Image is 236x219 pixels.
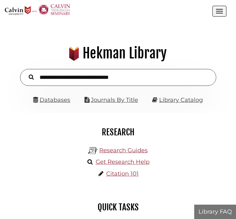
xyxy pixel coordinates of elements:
a: Databases [33,96,70,103]
a: Research Guides [99,147,148,154]
a: Library Catalog [159,96,203,103]
button: Search [26,73,37,81]
img: Hekman Library Logo [88,146,98,155]
a: Get Research Help [96,158,150,165]
i: Search [29,74,34,80]
h1: Hekman Library [8,45,228,62]
a: Citation 101 [106,170,139,177]
button: Open the menu [212,6,226,17]
h2: Research [10,127,226,138]
h2: Quick Tasks [10,202,226,213]
img: Calvin Theological Seminary [38,4,70,15]
a: Journals By Title [91,96,138,103]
